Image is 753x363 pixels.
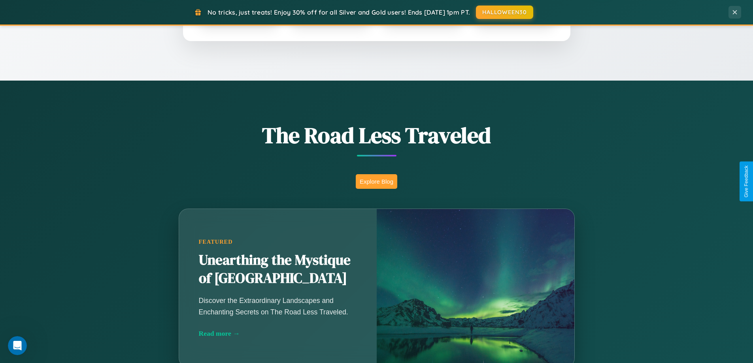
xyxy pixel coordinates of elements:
iframe: Intercom live chat [8,336,27,355]
span: No tricks, just treats! Enjoy 30% off for all Silver and Gold users! Ends [DATE] 1pm PT. [208,8,470,16]
h2: Unearthing the Mystique of [GEOGRAPHIC_DATA] [199,251,357,288]
button: HALLOWEEN30 [476,6,533,19]
p: Discover the Extraordinary Landscapes and Enchanting Secrets on The Road Less Traveled. [199,295,357,317]
div: Read more → [199,329,357,338]
div: Featured [199,239,357,245]
div: Give Feedback [744,166,749,197]
button: Explore Blog [356,174,397,189]
h1: The Road Less Traveled [140,120,614,150]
